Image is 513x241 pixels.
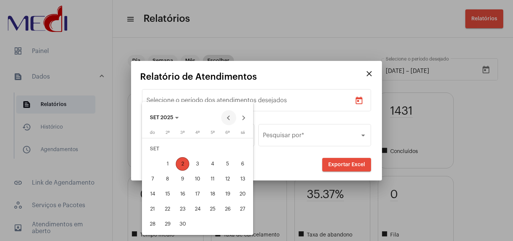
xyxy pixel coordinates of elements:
button: Next month [236,110,251,125]
div: 11 [206,172,219,186]
div: 12 [221,172,234,186]
button: 24 de setembro de 2025 [190,202,205,217]
button: 16 de setembro de 2025 [175,186,190,202]
div: 2 [176,157,189,171]
span: SET 2025 [150,115,173,120]
div: 14 [146,187,159,201]
div: 5 [221,157,234,171]
button: Choose month and year [144,110,185,125]
button: 27 de setembro de 2025 [235,202,250,217]
button: 17 de setembro de 2025 [190,186,205,202]
button: 28 de setembro de 2025 [145,217,160,232]
button: 14 de setembro de 2025 [145,186,160,202]
button: 6 de setembro de 2025 [235,156,250,171]
span: sá [241,130,245,135]
div: 24 [191,202,204,216]
span: 4ª [195,130,200,135]
div: 4 [206,157,219,171]
button: 18 de setembro de 2025 [205,186,220,202]
div: 22 [161,202,174,216]
td: SET [145,141,250,156]
button: 15 de setembro de 2025 [160,186,175,202]
button: 22 de setembro de 2025 [160,202,175,217]
div: 28 [146,217,159,231]
button: 25 de setembro de 2025 [205,202,220,217]
div: 27 [236,202,249,216]
button: 11 de setembro de 2025 [205,171,220,186]
div: 15 [161,187,174,201]
button: 23 de setembro de 2025 [175,202,190,217]
button: 9 de setembro de 2025 [175,171,190,186]
button: 5 de setembro de 2025 [220,156,235,171]
span: 6ª [225,130,230,135]
div: 9 [176,172,189,186]
div: 21 [146,202,159,216]
button: 2 de setembro de 2025 [175,156,190,171]
button: 13 de setembro de 2025 [235,171,250,186]
div: 18 [206,187,219,201]
div: 3 [191,157,204,171]
button: 29 de setembro de 2025 [160,217,175,232]
div: 19 [221,187,234,201]
button: 4 de setembro de 2025 [205,156,220,171]
span: do [150,130,155,135]
span: 5ª [211,130,215,135]
div: 7 [146,172,159,186]
button: 8 de setembro de 2025 [160,171,175,186]
div: 23 [176,202,189,216]
div: 13 [236,172,249,186]
button: 21 de setembro de 2025 [145,202,160,217]
div: 16 [176,187,189,201]
div: 26 [221,202,234,216]
button: 20 de setembro de 2025 [235,186,250,202]
div: 10 [191,172,204,186]
div: 30 [176,217,189,231]
div: 29 [161,217,174,231]
button: 3 de setembro de 2025 [190,156,205,171]
div: 20 [236,187,249,201]
button: 12 de setembro de 2025 [220,171,235,186]
span: 2ª [166,130,170,135]
div: 17 [191,187,204,201]
button: 7 de setembro de 2025 [145,171,160,186]
span: 3ª [180,130,185,135]
button: 1 de setembro de 2025 [160,156,175,171]
div: 25 [206,202,219,216]
div: 8 [161,172,174,186]
button: 30 de setembro de 2025 [175,217,190,232]
button: 10 de setembro de 2025 [190,171,205,186]
div: 1 [161,157,174,171]
div: 6 [236,157,249,171]
button: 19 de setembro de 2025 [220,186,235,202]
button: Previous month [221,110,236,125]
button: 26 de setembro de 2025 [220,202,235,217]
